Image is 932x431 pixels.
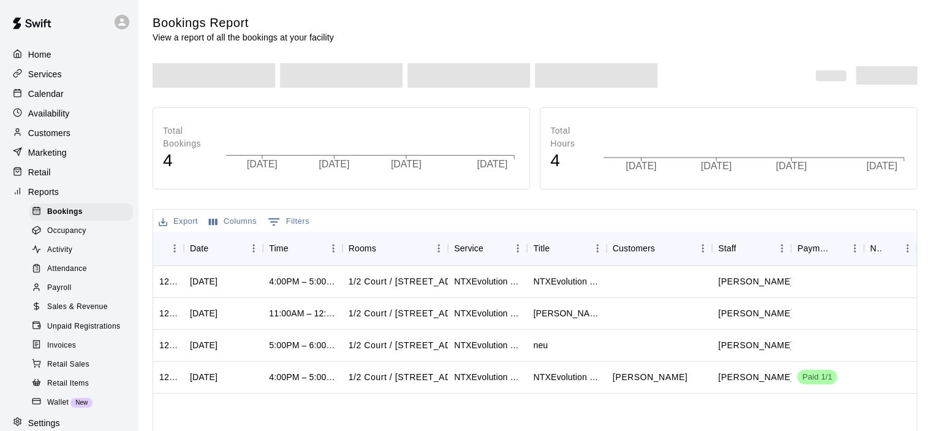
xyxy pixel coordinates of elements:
a: Home [10,45,128,64]
div: Sales & Revenue [29,299,133,316]
span: Attendance [47,263,87,275]
tspan: [DATE] [392,159,423,169]
a: Services [10,65,128,83]
button: Sort [655,240,672,257]
a: Activity [29,241,138,260]
button: Menu [846,239,864,257]
button: Menu [430,239,448,257]
span: New [70,399,93,406]
div: Service [454,231,483,265]
button: Show filters [265,212,313,232]
div: Unpaid Registrations [29,318,133,335]
a: Payroll [29,279,138,298]
div: Invoices [29,337,133,354]
div: Thu, Aug 07, 2025 [190,275,218,288]
p: Home [28,48,51,61]
button: Sort [550,240,567,257]
p: Services [28,68,62,80]
div: neu [533,339,548,351]
span: Unpaid Registrations [47,321,120,333]
span: Occupancy [47,225,86,237]
div: 4:00PM – 5:00PM [269,371,336,383]
div: WalletNew [29,394,133,411]
a: Retail [10,163,128,181]
tspan: [DATE] [866,161,897,171]
p: Total Hours [550,124,591,150]
p: Marketing [28,147,67,159]
div: NTXEvolution Private Basketball Lesson [454,275,521,288]
div: Rooms [343,231,448,265]
p: Calendar [28,88,64,100]
span: Bookings [47,206,83,218]
p: Jesse Klein [718,371,793,384]
tspan: [DATE] [701,161,732,171]
p: Jesse Klein [718,307,793,320]
div: Payment [791,231,864,265]
tspan: [DATE] [626,161,656,171]
div: Tue, Aug 05, 2025 [190,339,218,351]
div: Retail Items [29,375,133,392]
div: ID [153,231,184,265]
div: Payroll [29,280,133,297]
button: Sort [483,240,501,257]
p: 1/2 Court / 1 Pickleball Court [349,275,485,288]
tspan: [DATE] [320,159,350,169]
div: Customers [10,124,128,142]
a: Calendar [10,85,128,103]
div: Notes [870,231,881,265]
button: Sort [828,240,846,257]
button: Sort [208,240,225,257]
div: Date [184,231,263,265]
span: Payroll [47,282,71,294]
a: Marketing [10,143,128,162]
p: Jesse Klein [718,275,793,288]
div: Rooms [349,231,376,265]
a: Retail Items [29,374,138,393]
a: Attendance [29,260,138,279]
div: Activity [29,242,133,259]
div: Notes [864,231,917,265]
div: NTXEvolution Private Basketball Lesson [454,371,521,383]
a: Availability [10,104,128,123]
div: Staff [718,231,736,265]
a: Invoices [29,336,138,355]
button: Sort [159,240,176,257]
div: Title [533,231,550,265]
button: Sort [736,240,753,257]
p: Makenzie Colbert [613,371,688,384]
p: Jesse Klein [718,339,793,352]
tspan: [DATE] [776,161,806,171]
p: Total Bookings [163,124,213,150]
div: NTXEvolution Private Basketball Lesson [533,371,600,383]
div: 1221811 [159,339,178,351]
div: Sergio [533,307,600,319]
a: Bookings [29,202,138,221]
span: Activity [47,244,72,256]
button: Sort [376,240,393,257]
button: Sort [289,240,306,257]
div: Date [190,231,208,265]
div: 1227415 [159,307,178,319]
p: 1/2 Court / 1 Pickleball Court [349,371,485,384]
div: 1266951 [159,275,178,288]
p: Availability [28,107,70,120]
a: Reports [10,183,128,201]
div: 5:00PM – 6:00PM [269,339,336,351]
div: Sun, Aug 10, 2025 [190,307,218,319]
a: Sales & Revenue [29,298,138,317]
button: Menu [165,239,184,257]
button: Export [156,212,201,231]
button: Menu [509,239,527,257]
button: Sort [881,240,898,257]
div: Service [448,231,527,265]
span: Sales & Revenue [47,301,108,313]
p: Retail [28,166,51,178]
div: Occupancy [29,223,133,240]
p: View a report of all the bookings at your facility [153,31,334,44]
